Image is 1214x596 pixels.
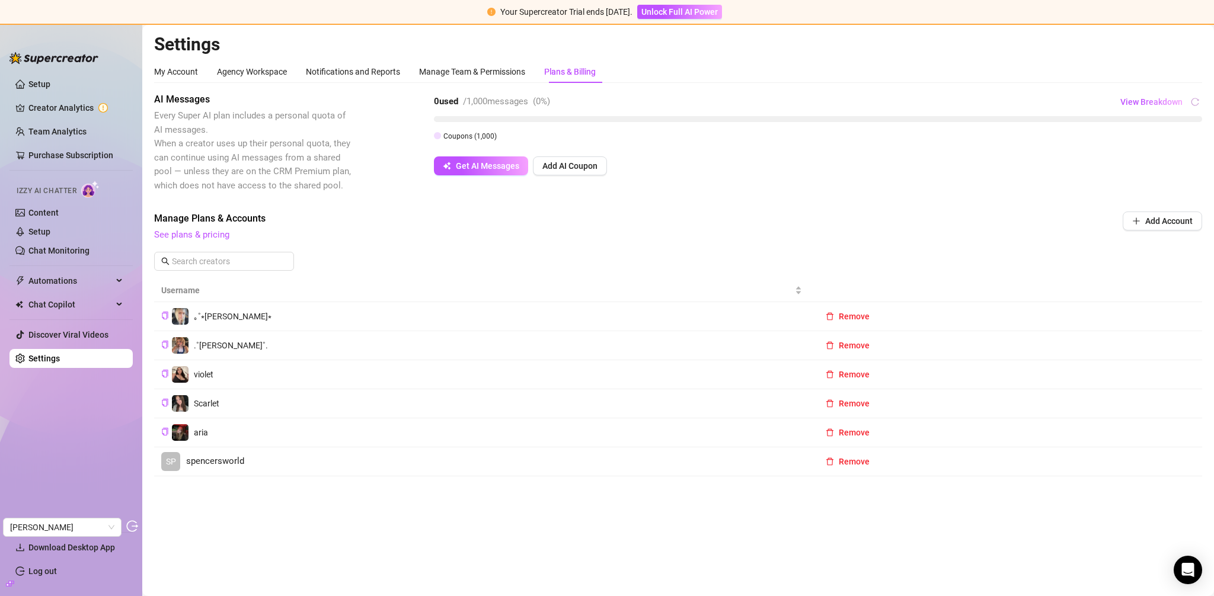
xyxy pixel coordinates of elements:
button: Remove [816,423,879,442]
span: Username [161,284,793,297]
div: Manage Team & Permissions [419,65,525,78]
span: delete [826,457,834,466]
span: download [15,543,25,552]
span: copy [161,312,169,319]
span: delete [826,428,834,437]
span: logout [126,520,138,532]
div: Plans & Billing [544,65,596,78]
span: Remove [839,399,870,408]
span: AI Messages [154,92,353,107]
button: Copy Creator ID [161,428,169,437]
a: Purchase Subscription [28,146,123,165]
span: Izzy AI Chatter [17,185,76,197]
span: View Breakdown [1120,97,1183,107]
th: Username [154,279,809,302]
span: delete [826,370,834,379]
span: SP [166,455,176,468]
span: Scarlet [194,399,219,408]
a: Chat Monitoring [28,246,90,255]
span: .˚[PERSON_NAME]˚. [194,341,268,350]
button: Remove [816,336,879,355]
span: violet [194,370,213,379]
span: delete [826,399,834,408]
span: Chat Copilot [28,295,113,314]
span: Remove [839,428,870,437]
span: violet harmon [10,518,114,536]
a: Content [28,208,59,217]
a: Log out [28,566,57,576]
span: Add Account [1145,216,1193,226]
img: Scarlet [172,395,189,412]
a: SPspencersworld [161,452,802,471]
span: Coupons ( 1,000 ) [443,132,497,140]
button: Remove [816,365,879,384]
button: Copy Creator ID [161,341,169,350]
span: Unlock Full AI Power [641,7,718,17]
div: Notifications and Reports [306,65,400,78]
a: Setup [28,227,50,236]
button: Add AI Coupon [533,156,607,175]
span: delete [826,341,834,350]
span: copy [161,370,169,377]
span: Get AI Messages [456,161,519,171]
button: Unlock Full AI Power [637,5,722,19]
a: Setup [28,79,50,89]
span: Remove [839,341,870,350]
img: AI Chatter [81,181,100,198]
button: Add Account [1123,212,1202,230]
h2: Settings [154,33,1202,56]
button: View Breakdown [1120,92,1183,111]
strong: 0 used [434,96,458,107]
span: Add AI Coupon [542,161,598,171]
a: Settings [28,354,60,363]
span: build [6,579,14,588]
span: search [161,257,170,265]
span: thunderbolt [15,276,25,286]
a: Unlock Full AI Power [637,7,722,17]
button: Copy Creator ID [161,370,169,379]
button: Remove [816,394,879,413]
span: Remove [839,457,870,466]
span: Your Supercreator Trial ends [DATE]. [500,7,632,17]
span: copy [161,399,169,406]
button: Get AI Messages [434,156,528,175]
span: copy [161,428,169,435]
span: Every Super AI plan includes a personal quota of AI messages. When a creator uses up their person... [154,110,351,191]
span: / 1,000 messages [463,96,528,107]
span: Manage Plans & Accounts [154,212,1042,226]
span: ( 0 %) [533,96,550,107]
span: reload [1191,98,1199,106]
span: Remove [839,312,870,321]
img: .˚lillian˚. [172,337,189,354]
a: See plans & pricing [154,229,229,240]
span: copy [161,341,169,348]
div: Open Intercom Messenger [1174,556,1202,584]
a: Creator Analytics exclamation-circle [28,98,123,117]
span: delete [826,312,834,321]
button: Copy Creator ID [161,399,169,408]
span: Download Desktop App [28,543,115,552]
span: plus [1132,217,1140,225]
img: logo-BBDzfeDw.svg [9,52,98,64]
img: aria [172,424,189,441]
span: exclamation-circle [487,8,496,16]
button: Copy Creator ID [161,312,169,321]
button: Remove [816,307,879,326]
div: My Account [154,65,198,78]
a: Discover Viral Videos [28,330,108,339]
span: aria [194,428,208,437]
a: Team Analytics [28,127,87,136]
span: Automations [28,271,113,290]
span: ｡˚⭒[PERSON_NAME]⭒ [194,312,271,321]
div: Agency Workspace [217,65,287,78]
img: violet [172,366,189,383]
span: Remove [839,370,870,379]
img: ｡˚⭒ella⭒ [172,308,189,325]
img: Chat Copilot [15,300,23,309]
input: Search creators [172,255,277,268]
span: spencersworld [186,454,244,469]
button: Remove [816,452,879,471]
